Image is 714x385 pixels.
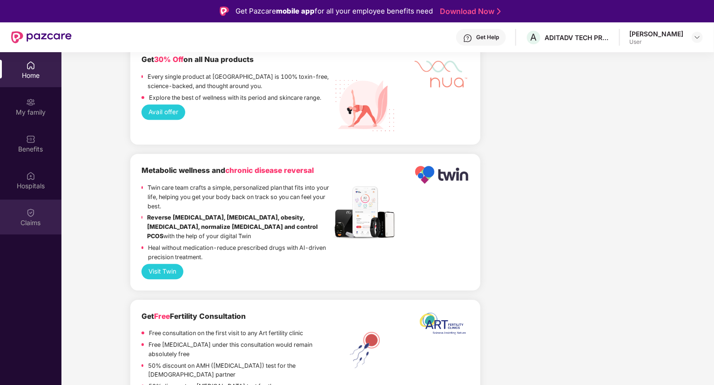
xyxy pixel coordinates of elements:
img: svg+xml;base64,PHN2ZyB3aWR0aD0iMjAiIGhlaWdodD0iMjAiIHZpZXdCb3g9IjAgMCAyMCAyMCIgZmlsbD0ibm9uZSIgeG... [26,97,35,107]
div: User [629,38,683,46]
span: 30% Off [154,55,183,64]
img: svg+xml;base64,PHN2ZyBpZD0iQmVuZWZpdHMiIHhtbG5zPSJodHRwOi8vd3d3LnczLm9yZy8yMDAwL3N2ZyIgd2lkdGg9Ij... [26,134,35,144]
p: 50% discount on AMH ([MEDICAL_DATA]) test for the [DEMOGRAPHIC_DATA] partner [148,361,332,380]
img: Stroke [497,7,501,16]
p: Twin care team crafts a simple, personalized plan that fits into your life, helping you get your ... [148,183,333,211]
div: [PERSON_NAME] [629,29,683,38]
p: Heal without medication-reduce prescribed drugs with AI-driven precision treatment. [148,243,332,262]
span: chronic disease reversal [225,166,314,175]
button: Visit Twin [141,264,184,279]
p: Free consultation on the first visit to any Art fertility clinic [149,329,303,338]
b: Get on all Nua products [141,55,254,64]
div: Get Help [476,34,499,41]
button: Avail offer [141,104,186,119]
img: Logo [220,7,229,16]
img: svg+xml;base64,PHN2ZyBpZD0iQ2xhaW0iIHhtbG5zPSJodHRwOi8vd3d3LnczLm9yZy8yMDAwL3N2ZyIgd2lkdGg9IjIwIi... [26,208,35,217]
a: Download Now [440,7,498,16]
strong: mobile app [276,7,315,15]
b: Get Fertility Consultation [141,312,246,321]
p: Free [MEDICAL_DATA] under this consultation would remain absolutely free [148,340,332,359]
strong: Reverse [MEDICAL_DATA], [MEDICAL_DATA], obesity, [MEDICAL_DATA], normalize [MEDICAL_DATA] and con... [147,214,318,240]
img: svg+xml;base64,PHN2ZyBpZD0iSGVscC0zMngzMiIgeG1sbnM9Imh0dHA6Ly93d3cudzMub3JnLzIwMDAvc3ZnIiB3aWR0aD... [463,34,472,43]
p: Every single product at [GEOGRAPHIC_DATA] is 100% toxin-free, science-backed, and thought around ... [148,72,332,91]
img: ART%20Fertility.png [332,330,397,371]
img: New Pazcare Logo [11,31,72,43]
img: ART%20logo%20printable%20jpg.jpg [414,311,469,341]
p: Explore the best of wellness with its period and skincare range. [149,93,321,103]
img: Nua%20Products.png [332,73,397,138]
img: Header.jpg [332,184,397,241]
span: Free [154,312,170,321]
div: Get Pazcare for all your employee benefits need [236,6,433,17]
img: svg+xml;base64,PHN2ZyBpZD0iRHJvcGRvd24tMzJ4MzIiIHhtbG5zPSJodHRwOi8vd3d3LnczLm9yZy8yMDAwL3N2ZyIgd2... [694,34,701,41]
div: ADITADV TECH PRIVATE LIMITED [545,33,610,42]
p: with the help of your digital Twin [147,213,332,241]
img: svg+xml;base64,PHN2ZyBpZD0iSG9zcGl0YWxzIiB4bWxucz0iaHR0cDovL3d3dy53My5vcmcvMjAwMC9zdmciIHdpZHRoPS... [26,171,35,180]
img: Mask%20Group%20527.png [414,54,469,90]
span: A [531,32,537,43]
img: Logo.png [414,165,469,184]
b: Metabolic wellness and [141,166,314,175]
img: svg+xml;base64,PHN2ZyBpZD0iSG9tZSIgeG1sbnM9Imh0dHA6Ly93d3cudzMub3JnLzIwMDAvc3ZnIiB3aWR0aD0iMjAiIG... [26,61,35,70]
